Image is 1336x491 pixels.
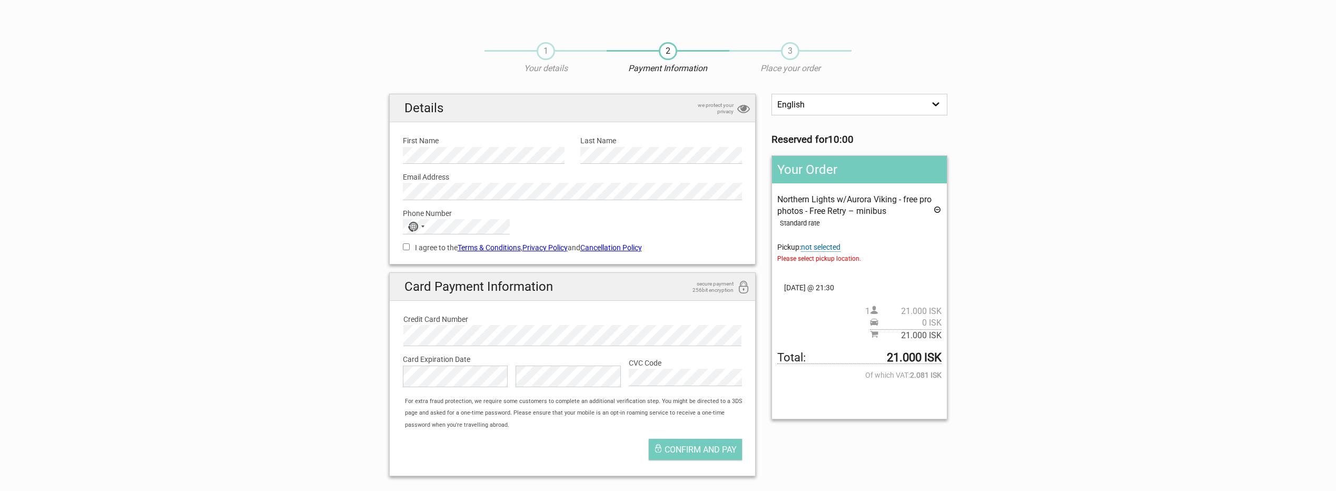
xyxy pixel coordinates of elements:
div: Standard rate [780,218,941,229]
span: Northern Lights w/Aurora Viking - free pro photos - Free Retry – minibus [777,194,932,216]
span: 0 ISK [878,317,942,329]
i: 256bit encryption [737,281,750,295]
span: 21.000 ISK [878,306,942,317]
h2: Card Payment Information [390,273,756,301]
a: Cancellation Policy [580,243,642,252]
span: 3 [781,42,799,60]
a: Terms & Conditions [458,243,521,252]
label: CVC Code [629,357,742,369]
button: Confirm and pay [649,439,742,460]
span: Change pickup place [801,243,840,252]
strong: 10:00 [828,134,854,145]
label: Phone Number [403,208,743,219]
span: Confirm and pay [665,445,737,455]
span: 21.000 ISK [878,330,942,341]
h3: Reserved for [771,134,947,145]
h2: Details [390,94,756,122]
span: Total to be paid [777,352,941,364]
div: For extra fraud protection, we require some customers to complete an additional verification step... [400,396,755,431]
button: Selected country [403,220,430,233]
span: we protect your privacy [681,102,734,115]
a: Privacy Policy [522,243,568,252]
i: privacy protection [737,102,750,116]
label: Email Address [403,171,743,183]
label: First Name [403,135,565,146]
label: Last Name [580,135,742,146]
span: Subtotal [870,329,942,341]
span: Pickup price [870,317,942,329]
p: Place your order [729,63,852,74]
h2: Your Order [772,156,946,183]
strong: 21.000 ISK [887,352,942,364]
p: Your details [484,63,607,74]
label: Credit Card Number [403,313,742,325]
span: secure payment 256bit encryption [681,281,734,293]
p: Payment Information [607,63,729,74]
span: [DATE] @ 21:30 [777,282,941,293]
label: Card Expiration Date [403,353,743,365]
span: Of which VAT: [777,369,941,381]
span: Please select pickup location. [777,253,941,264]
strong: 2.081 ISK [910,369,942,381]
label: I agree to the , and [403,242,743,253]
span: 2 [659,42,677,60]
span: 1 person(s) [865,306,942,317]
span: Pickup: [777,243,941,265]
span: 1 [537,42,555,60]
